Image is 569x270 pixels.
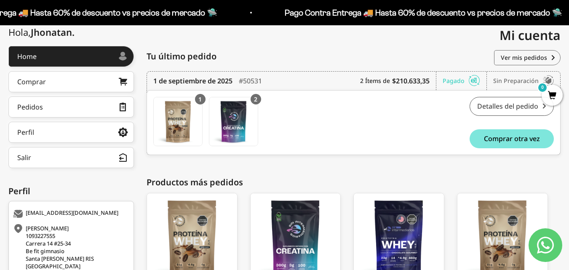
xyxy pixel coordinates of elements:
[537,83,548,93] mark: 0
[8,71,134,92] a: Comprar
[251,94,261,104] div: 2
[484,135,540,142] span: Comprar otra vez
[8,46,134,67] a: Home
[147,176,561,189] div: Productos más pedidos
[8,96,134,118] a: Pedidos
[209,97,258,146] a: Creatina Monohidrato
[392,76,430,86] b: $210.633,35
[147,50,216,63] span: Tu último pedido
[17,78,46,85] div: Comprar
[493,72,554,90] div: Sin preparación
[470,129,554,148] button: Comprar otra vez
[284,6,561,19] p: Pago Contra Entrega 🚚 Hasta 60% de descuento vs precios de mercado 🛸
[500,27,561,44] span: Mi cuenta
[8,122,134,143] a: Perfil
[13,210,127,218] div: [EMAIL_ADDRESS][DOMAIN_NAME]
[13,225,127,270] div: [PERSON_NAME] 1093227555 Carrera 14 #25-34 Be fit gimnasio Santa [PERSON_NAME] RIS [GEOGRAPHIC_DATA]
[443,72,487,90] div: Pagado
[154,97,202,146] img: Translation missing: es.Proteína Whey -Café - Café / 2 libras (910g)
[8,27,75,37] div: Hola,
[470,97,554,116] a: Detalles del pedido
[72,26,75,38] span: .
[17,104,43,110] div: Pedidos
[239,72,262,90] div: #50531
[542,91,563,101] a: 0
[360,72,436,90] div: 2 Ítems de
[494,50,561,65] a: Ver mis pedidos
[209,97,258,146] img: Translation missing: es.Creatina Monohidrato
[8,147,134,168] button: Salir
[17,154,31,161] div: Salir
[153,76,232,86] time: 1 de septiembre de 2025
[17,129,34,136] div: Perfil
[195,94,206,104] div: 1
[153,97,203,146] a: Proteína Whey -Café - Café / 2 libras (910g)
[31,26,75,38] span: Jhonatan
[8,185,134,198] div: Perfil
[17,53,37,60] div: Home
